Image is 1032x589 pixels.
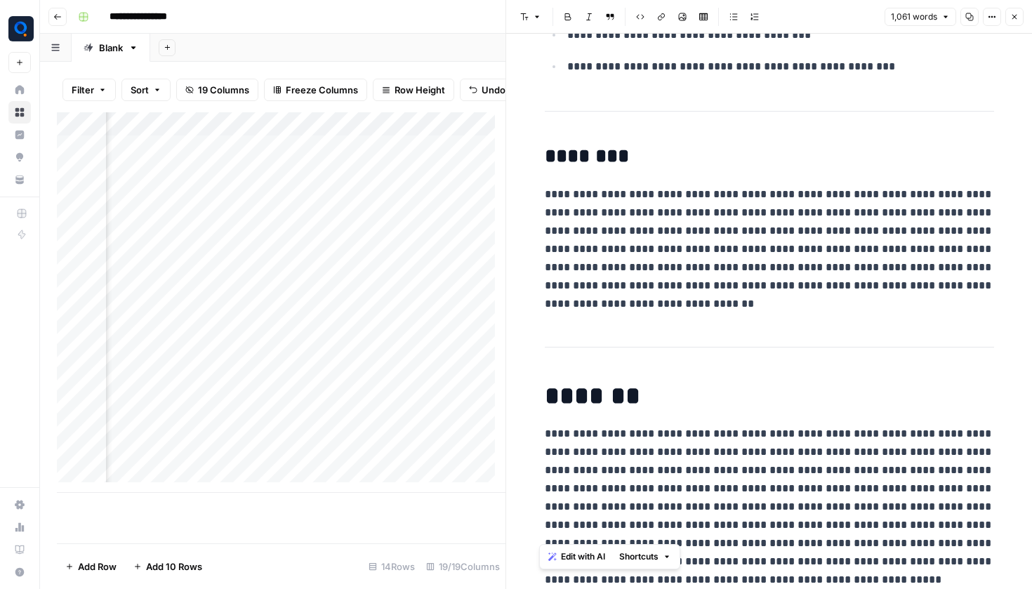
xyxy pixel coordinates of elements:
[131,83,149,97] span: Sort
[8,79,31,101] a: Home
[543,548,611,566] button: Edit with AI
[121,79,171,101] button: Sort
[8,538,31,561] a: Learning Hub
[8,516,31,538] a: Usage
[198,83,249,97] span: 19 Columns
[421,555,505,578] div: 19/19 Columns
[619,550,659,563] span: Shortcuts
[395,83,445,97] span: Row Height
[891,11,937,23] span: 1,061 words
[264,79,367,101] button: Freeze Columns
[460,79,515,101] button: Undo
[8,561,31,583] button: Help + Support
[72,83,94,97] span: Filter
[614,548,677,566] button: Shortcuts
[561,550,605,563] span: Edit with AI
[8,168,31,191] a: Your Data
[125,555,211,578] button: Add 10 Rows
[62,79,116,101] button: Filter
[8,101,31,124] a: Browse
[8,16,34,41] img: Qubit - SEO Logo
[57,555,125,578] button: Add Row
[8,146,31,168] a: Opportunities
[78,560,117,574] span: Add Row
[176,79,258,101] button: 19 Columns
[885,8,956,26] button: 1,061 words
[363,555,421,578] div: 14 Rows
[8,124,31,146] a: Insights
[8,494,31,516] a: Settings
[286,83,358,97] span: Freeze Columns
[99,41,123,55] div: Blank
[146,560,202,574] span: Add 10 Rows
[8,11,31,46] button: Workspace: Qubit - SEO
[72,34,150,62] a: Blank
[482,83,505,97] span: Undo
[373,79,454,101] button: Row Height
